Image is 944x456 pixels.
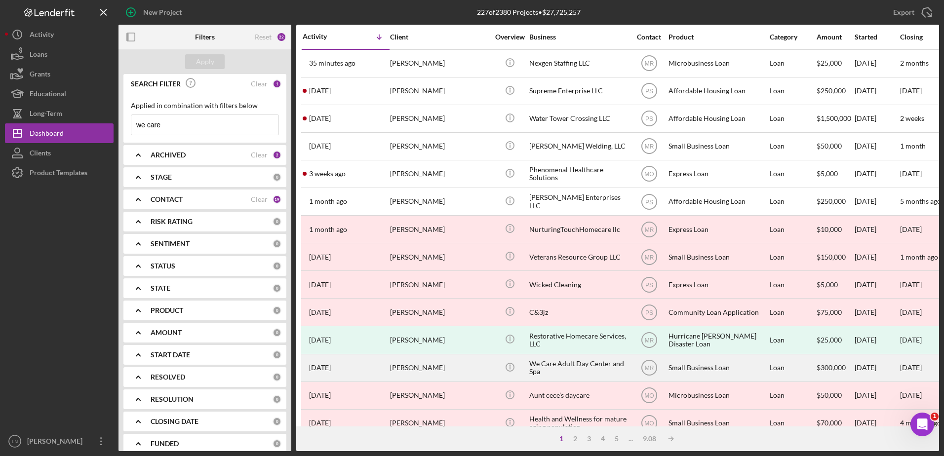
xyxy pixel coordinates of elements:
div: [PERSON_NAME] [390,161,489,187]
b: RESOLUTION [151,395,194,403]
div: Affordable Housing Loan [669,106,767,132]
button: Long-Term [5,104,114,123]
div: [DATE] [855,271,899,298]
div: $75,000 [817,299,854,325]
div: $50,000 [817,382,854,409]
button: Product Templates [5,163,114,183]
time: [DATE] [900,169,922,178]
div: Affordable Housing Loan [669,189,767,215]
div: NurturingTouchHomecare llc [529,216,628,242]
time: 2025-06-03 19:51 [309,391,331,399]
div: [DATE] [855,355,899,381]
div: Loan [770,382,816,409]
div: 2 [568,435,582,443]
time: 2025-06-22 12:24 [309,281,331,289]
div: [PERSON_NAME] [25,431,89,454]
text: PS [645,198,653,205]
time: [DATE] [900,280,922,289]
div: Aunt cece’s daycare [529,382,628,409]
text: PS [645,309,653,316]
div: Dashboard [30,123,64,146]
div: Apply [196,54,214,69]
div: Overview [491,33,528,41]
button: Clients [5,143,114,163]
div: $300,000 [817,355,854,381]
div: $25,000 [817,327,854,353]
div: [PERSON_NAME] [390,106,489,132]
div: Health and Wellness for mature aging population [529,410,628,436]
time: [DATE] [900,308,922,316]
div: Small Business Loan [669,410,767,436]
time: 2025-07-15 21:47 [309,226,347,233]
div: $250,000 [817,189,854,215]
text: PS [645,115,653,122]
div: Loan [770,50,816,76]
div: Clear [251,195,268,203]
div: Phenomenal Healthcare Solutions [529,161,628,187]
div: Applied in combination with filters below [131,102,279,110]
div: [DATE] [855,410,899,436]
text: MR [644,226,654,233]
time: 1 month ago [900,253,938,261]
div: $50,000 [817,133,854,159]
button: Activity [5,25,114,44]
b: SENTIMENT [151,240,190,248]
div: 0 [273,417,281,426]
a: Dashboard [5,123,114,143]
div: 0 [273,239,281,248]
div: 1 [554,435,568,443]
div: 0 [273,284,281,293]
div: $1,500,000 [817,106,854,132]
div: Business [529,33,628,41]
div: [PERSON_NAME] [390,271,489,298]
a: Grants [5,64,114,84]
text: MO [644,171,654,178]
div: 0 [273,328,281,337]
div: 0 [273,350,281,359]
div: Veterans Resource Group LLC [529,244,628,270]
time: 2025-07-18 17:15 [309,197,347,205]
time: 2025-08-28 17:59 [309,59,355,67]
div: Long-Term [30,104,62,126]
b: ARCHIVED [151,151,186,159]
div: Loan [770,299,816,325]
div: 0 [273,373,281,381]
div: Educational [30,84,66,106]
div: [DATE] [855,382,899,409]
time: 2025-08-26 15:37 [309,114,331,122]
time: 2025-06-10 01:42 [309,308,331,316]
div: Nexgen Staffing LLC [529,50,628,76]
time: 2025-06-03 21:37 [309,364,331,372]
div: C&3jz [529,299,628,325]
b: CONTACT [151,195,183,203]
div: [PERSON_NAME] Welding, LLC [529,133,628,159]
div: New Project [143,2,182,22]
div: Loan [770,216,816,242]
div: Activity [30,25,54,47]
button: Educational [5,84,114,104]
time: 2025-06-24 16:48 [309,253,331,261]
div: Clear [251,151,268,159]
div: Small Business Loan [669,133,767,159]
div: Hurricane [PERSON_NAME] Disaster Loan [669,327,767,353]
div: Small Business Loan [669,244,767,270]
div: [DATE] [855,106,899,132]
a: Loans [5,44,114,64]
text: MR [644,337,654,344]
text: MO [644,420,654,427]
time: 2025-08-04 16:47 [309,170,346,178]
div: Express Loan [669,161,767,187]
div: [PERSON_NAME] [390,189,489,215]
time: [DATE] [900,391,922,399]
b: RESOLVED [151,373,185,381]
div: 19 [273,195,281,204]
div: Loan [770,355,816,381]
b: START DATE [151,351,190,359]
text: MR [644,365,654,372]
div: [PERSON_NAME] [390,50,489,76]
div: [DATE] [855,189,899,215]
div: [PERSON_NAME] [390,78,489,104]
